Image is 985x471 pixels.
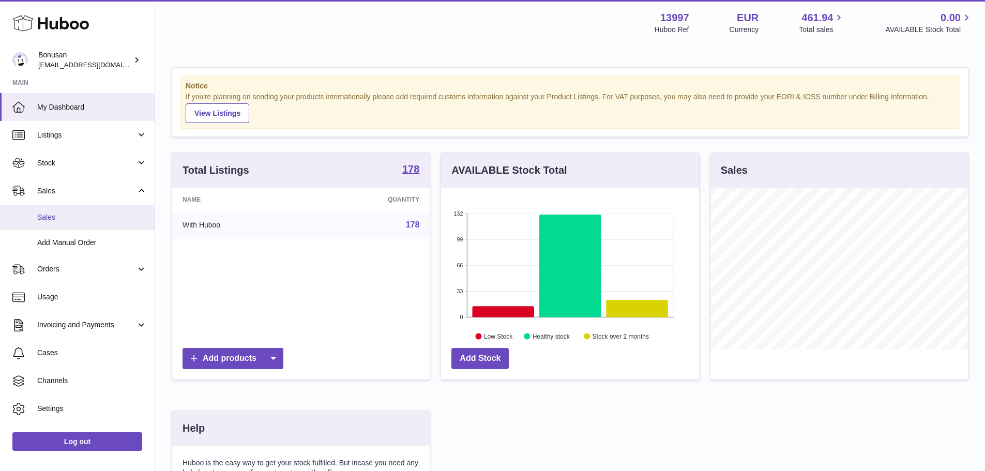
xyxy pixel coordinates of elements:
[885,25,973,35] span: AVAILABLE Stock Total
[37,212,147,222] span: Sales
[172,211,308,238] td: With Huboo
[186,81,954,91] strong: Notice
[451,163,567,177] h3: AVAILABLE Stock Total
[457,236,463,242] text: 99
[186,92,954,123] div: If you're planning on sending your products internationally please add required customs informati...
[38,60,152,69] span: [EMAIL_ADDRESS][DOMAIN_NAME]
[37,238,147,248] span: Add Manual Order
[941,11,961,25] span: 0.00
[484,332,513,340] text: Low Stock
[453,210,463,217] text: 132
[186,103,249,123] a: View Listings
[37,158,136,168] span: Stock
[533,332,570,340] text: Healthy stock
[12,52,28,68] img: internalAdmin-13997@internal.huboo.com
[799,11,845,35] a: 461.94 Total sales
[457,262,463,268] text: 66
[451,348,509,369] a: Add Stock
[737,11,759,25] strong: EUR
[799,25,845,35] span: Total sales
[37,186,136,196] span: Sales
[37,264,136,274] span: Orders
[308,188,430,211] th: Quantity
[660,11,689,25] strong: 13997
[593,332,649,340] text: Stock over 2 months
[183,348,283,369] a: Add products
[183,421,205,435] h3: Help
[37,404,147,414] span: Settings
[730,25,759,35] div: Currency
[12,432,142,451] a: Log out
[37,376,147,386] span: Channels
[801,11,833,25] span: 461.94
[885,11,973,35] a: 0.00 AVAILABLE Stock Total
[402,164,419,176] a: 178
[172,188,308,211] th: Name
[37,320,136,330] span: Invoicing and Payments
[406,220,420,229] a: 178
[655,25,689,35] div: Huboo Ref
[38,50,131,70] div: Bonusan
[402,164,419,174] strong: 178
[37,130,136,140] span: Listings
[183,163,249,177] h3: Total Listings
[37,348,147,358] span: Cases
[457,288,463,294] text: 33
[721,163,748,177] h3: Sales
[37,292,147,302] span: Usage
[37,102,147,112] span: My Dashboard
[460,314,463,320] text: 0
